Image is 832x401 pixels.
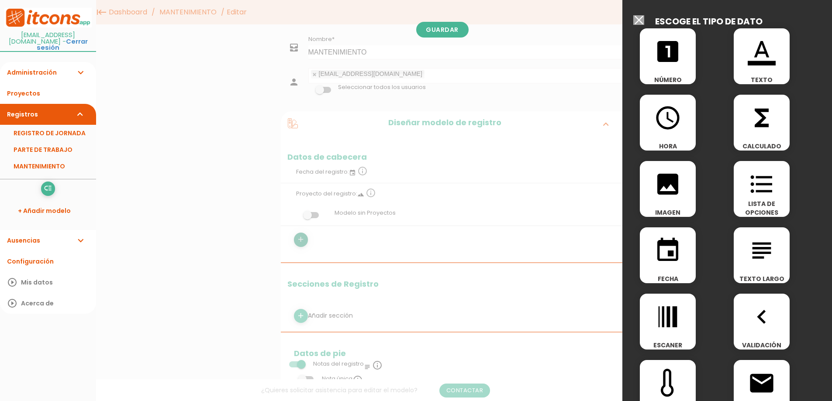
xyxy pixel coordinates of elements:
i: access_time [654,104,682,132]
i: subject [748,236,776,264]
span: IMAGEN [640,208,696,217]
i: format_list_bulleted [748,170,776,198]
i: functions [748,104,776,132]
span: TEXTO [734,75,790,84]
h2: ESCOGE EL TIPO DE DATO [655,17,763,26]
span: HORA [640,142,696,151]
i: looks_one [654,38,682,65]
i: email [748,369,776,397]
span: NÚMERO [640,75,696,84]
i: format_color_text [748,38,776,65]
span: VALIDACIÓN [734,341,790,350]
span: FECHA [640,274,696,283]
span: TEXTO LARGO [734,274,790,283]
i: line_weight [654,303,682,331]
span: LISTA DE OPCIONES [734,199,790,217]
i: navigate_before [748,303,776,331]
span: CALCULADO [734,142,790,151]
span: ESCANER [640,341,696,350]
i: event [654,236,682,264]
i: image [654,170,682,198]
